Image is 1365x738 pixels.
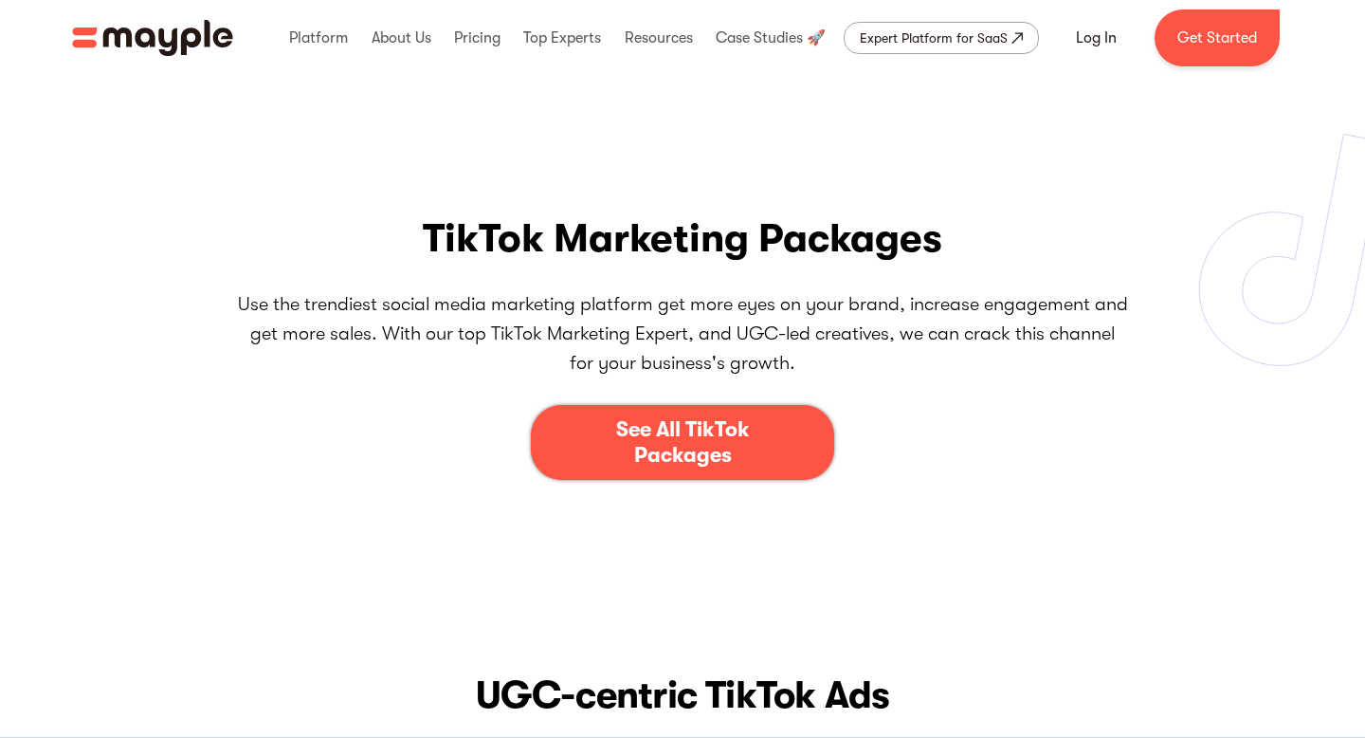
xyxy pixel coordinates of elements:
div: Top Experts [519,8,606,68]
a: Expert Platform for SaaS [844,22,1039,54]
img: tab_domain_overview_orange.svg [55,110,70,125]
img: tab_keywords_by_traffic_grey.svg [191,110,207,125]
div: Expert Platform for SaaS [860,27,1008,49]
h2: UGC-centric TikTok Ads [72,669,1293,722]
div: Resources [620,8,698,68]
div: About Us [367,8,436,68]
div: See All TikTok Packages [589,417,776,468]
div: Keywords by Traffic [212,112,313,124]
div: Pricing [449,8,505,68]
a: Get Started [1155,9,1280,66]
p: Use the trendiest social media marketing platform get more eyes on your brand, increase engagemen... [237,289,1128,378]
div: Domain Overview [76,112,170,124]
a: home [72,20,233,56]
div: Domain: [DOMAIN_NAME] [49,49,209,65]
iframe: Chat Widget [1270,647,1365,738]
div: Platform [284,8,353,68]
img: Mayple logo [72,20,233,56]
a: Log In [1053,15,1139,61]
a: See All TikTok Packages [531,405,834,480]
h1: TikTok Marketing Packages [423,214,942,262]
